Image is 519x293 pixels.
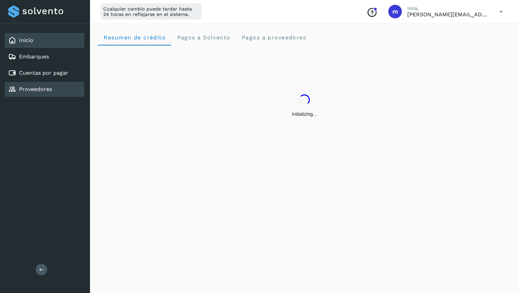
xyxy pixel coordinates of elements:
[103,34,166,41] span: Resumen de crédito
[177,34,230,41] span: Pagos a Solvento
[407,11,489,18] p: manuel+support@solvento.mx
[5,33,84,48] div: Inicio
[19,37,33,43] a: Inicio
[19,70,68,76] a: Cuentas por pagar
[101,3,202,20] div: Cualquier cambio puede tardar hasta 24 horas en reflejarse en el sistema.
[5,66,84,80] div: Cuentas por pagar
[5,82,84,97] div: Proveedores
[19,53,49,60] a: Embarques
[407,5,489,11] p: Hola,
[19,86,52,92] a: Proveedores
[5,49,84,64] div: Embarques
[241,34,306,41] span: Pagos a proveedores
